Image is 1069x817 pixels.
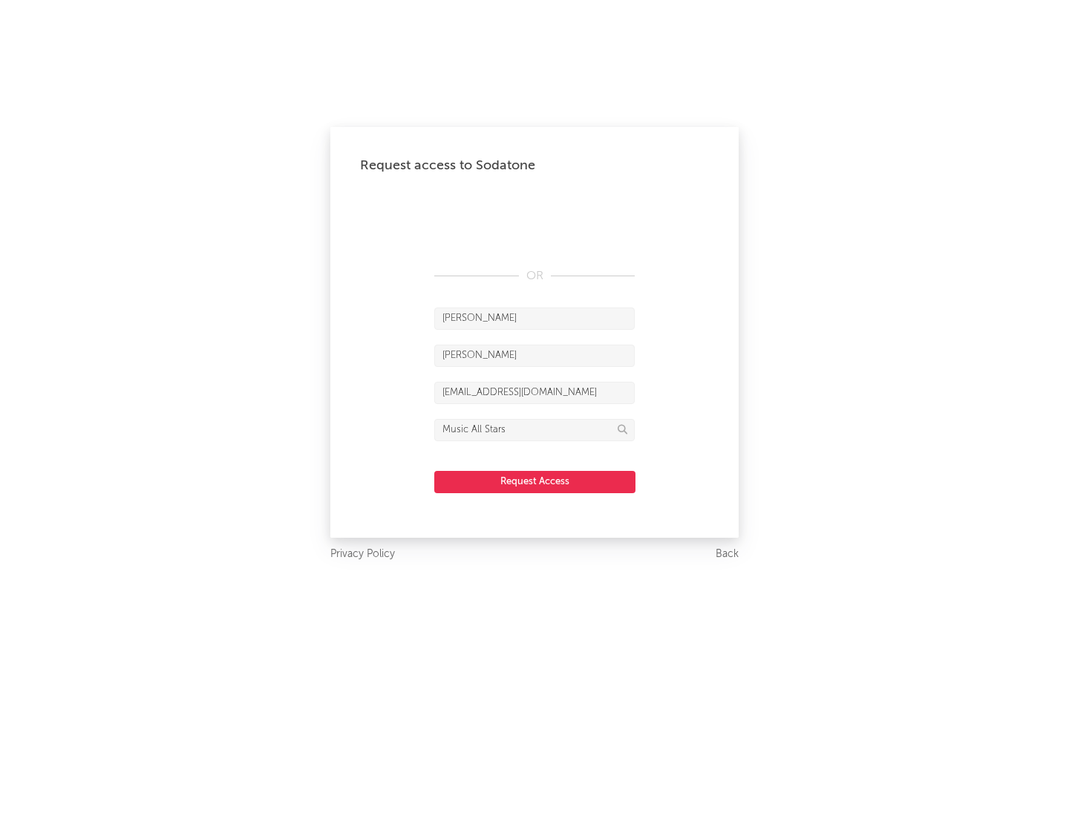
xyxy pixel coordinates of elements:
input: Division [434,419,635,441]
input: Email [434,382,635,404]
button: Request Access [434,471,635,493]
a: Back [716,545,739,564]
a: Privacy Policy [330,545,395,564]
div: OR [434,267,635,285]
div: Request access to Sodatone [360,157,709,175]
input: Last Name [434,345,635,367]
input: First Name [434,307,635,330]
